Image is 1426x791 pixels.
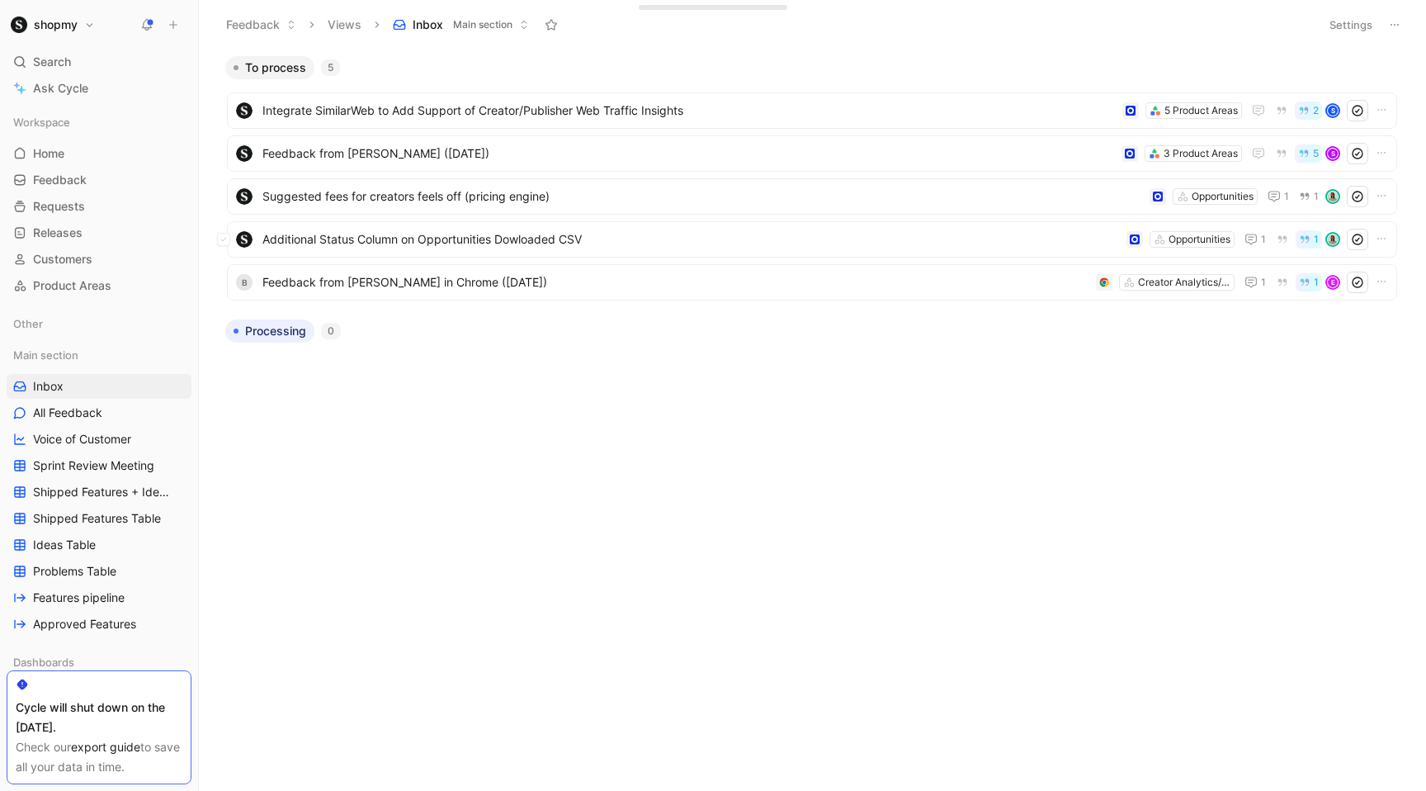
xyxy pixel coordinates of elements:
button: 1 [1296,230,1322,249]
div: S [1327,148,1339,159]
span: 1 [1314,234,1319,244]
div: Cycle will shut down on the [DATE]. [16,698,182,737]
span: Feedback [33,172,87,188]
a: logoAdditional Status Column on Opportunities Dowloaded CSVOpportunities11avatar [227,221,1397,258]
a: Problems Table [7,559,191,584]
span: Sprint Review Meeting [33,457,154,474]
img: logo [236,145,253,162]
div: Opportunities [1192,188,1254,205]
a: Requests [7,194,191,219]
div: Processing0 [219,320,1405,356]
span: Integrate SimilarWeb to Add Support of Creator/Publisher Web Traffic Insights [262,101,1116,121]
span: Feedback from [PERSON_NAME] ([DATE]) [262,144,1115,163]
a: Feedback [7,168,191,192]
span: 1 [1314,192,1319,201]
div: 5 [321,59,340,76]
a: Shipped Features Table [7,506,191,531]
button: To process [225,56,314,79]
button: 1 [1296,273,1322,291]
span: 1 [1261,277,1266,287]
div: Main section [7,343,191,367]
a: Features pipeline [7,585,191,610]
span: 2 [1313,106,1319,116]
div: Search [7,50,191,74]
a: logoFeedback from [PERSON_NAME] ([DATE])3 Product Areas5S [227,135,1397,172]
span: Shipped Features Table [33,510,161,527]
a: Inbox [7,374,191,399]
a: export guide [71,740,140,754]
span: Requests [33,198,85,215]
a: Ask Cycle [7,76,191,101]
button: 1 [1296,187,1322,206]
a: Voice of Customer [7,427,191,452]
span: Search [33,52,71,72]
img: logo [236,188,253,205]
span: Shipped Features + Ideas Table [33,484,172,500]
a: BFeedback from [PERSON_NAME] in Chrome ([DATE])Creator Analytics/Creator Earnings11E [227,264,1397,301]
span: Customers [33,251,92,268]
button: 5 [1295,144,1322,163]
a: logoIntegrate SimilarWeb to Add Support of Creator/Publisher Web Traffic Insights5 Product Areas2S [227,92,1397,129]
span: Inbox [413,17,443,33]
span: Processing [245,323,306,339]
button: shopmyshopmy [7,13,99,36]
span: 1 [1261,234,1266,244]
a: Shipped Features + Ideas Table [7,480,191,504]
span: Additional Status Column on Opportunities Dowloaded CSV [262,230,1120,249]
div: To process5 [219,56,1405,306]
div: Main sectionInboxAll FeedbackVoice of CustomerSprint Review MeetingShipped Features + Ideas Table... [7,343,191,637]
button: InboxMain section [385,12,536,37]
span: Features pipeline [33,590,125,606]
div: B [236,274,253,291]
button: Feedback [219,12,304,37]
span: Releases [33,225,83,241]
a: Approved Features [7,612,191,637]
span: Approved Features [33,616,136,632]
button: 1 [1241,272,1269,292]
img: shopmy [11,17,27,33]
span: 1 [1284,192,1289,201]
div: Opportunities [1169,231,1230,248]
div: E [1327,277,1339,288]
button: Views [320,12,369,37]
div: S [1327,105,1339,116]
span: All Feedback [33,405,102,421]
span: Feedback from [PERSON_NAME] in Chrome ([DATE]) [262,272,1089,292]
div: Workspace [7,110,191,135]
a: Releases [7,220,191,245]
a: logoSuggested fees for creators feels off (pricing engine)Opportunities11avatar [227,178,1397,215]
span: Inbox [33,378,64,395]
img: avatar [1327,191,1339,202]
div: 3 Product Areas [1164,145,1238,162]
span: Workspace [13,114,70,130]
button: 1 [1241,230,1269,249]
div: Check our to save all your data in time. [16,737,182,777]
span: Ask Cycle [33,78,88,98]
a: Ideas Table [7,533,191,557]
div: Other [7,311,191,341]
a: Product Areas [7,273,191,298]
span: Main section [453,17,512,33]
span: Suggested fees for creators feels off (pricing engine) [262,187,1143,206]
a: Sprint Review Meeting [7,453,191,478]
img: logo [236,231,253,248]
img: logo [236,102,253,119]
div: Other [7,311,191,336]
div: 0 [321,323,341,339]
span: 5 [1313,149,1319,159]
button: Settings [1322,13,1380,36]
span: Product Areas [33,277,111,294]
button: Processing [225,320,314,343]
span: To process [245,59,306,76]
div: Creator Analytics/Creator Earnings [1138,274,1230,291]
img: avatar [1327,234,1339,245]
a: Home [7,141,191,166]
span: Other [13,315,43,332]
div: Dashboards [7,650,191,675]
a: Customers [7,247,191,272]
span: 1 [1314,277,1319,287]
span: Voice of Customer [33,431,131,448]
div: 5 Product Areas [1164,102,1238,119]
span: Home [33,145,64,162]
button: 1 [1264,187,1292,206]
